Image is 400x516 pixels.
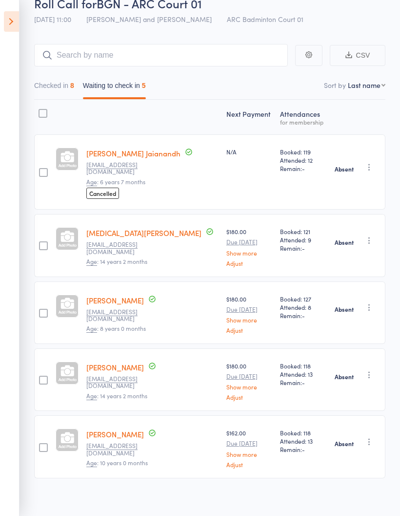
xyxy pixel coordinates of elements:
a: [PERSON_NAME] [86,295,144,305]
span: Booked: 119 [280,148,325,156]
span: [PERSON_NAME] and [PERSON_NAME] [86,14,212,24]
span: Booked: 118 [280,362,325,370]
span: - [302,311,305,320]
div: Next Payment [222,104,276,130]
span: : 6 years 7 months [86,177,145,186]
strong: Absent [335,165,354,173]
small: Due [DATE] [226,373,272,380]
span: Booked: 118 [280,429,325,437]
span: Remain: [280,311,325,320]
button: CSV [330,45,385,66]
div: $180.00 [226,227,272,266]
input: Search by name [34,44,288,66]
span: - [302,244,305,252]
div: $180.00 [226,295,272,333]
span: Attended: 9 [280,236,325,244]
a: Adjust [226,461,272,468]
strong: Absent [335,238,354,246]
div: 5 [142,82,146,89]
button: Checked in8 [34,77,74,99]
span: Remain: [280,164,325,172]
small: jananinsai@gmail.com [86,308,150,322]
label: Sort by [324,80,346,90]
span: Cancelled [86,188,119,199]
div: 8 [70,82,74,89]
div: for membership [280,119,325,125]
div: $162.00 [226,429,272,467]
a: Adjust [226,394,272,400]
span: - [302,378,305,387]
a: [PERSON_NAME] [86,429,144,439]
small: Due [DATE] [226,306,272,313]
small: tlnkiran@gmail.com [86,375,150,389]
a: Adjust [226,327,272,333]
small: Due [DATE] [226,440,272,447]
span: Attended: 13 [280,370,325,378]
div: $180.00 [226,362,272,400]
span: Remain: [280,378,325,387]
small: Due [DATE] [226,238,272,245]
span: : 8 years 0 months [86,324,146,333]
span: [DATE] 11:00 [34,14,71,24]
span: Attended: 13 [280,437,325,445]
a: [PERSON_NAME] [86,362,144,372]
strong: Absent [335,373,354,381]
span: : 14 years 2 months [86,257,147,266]
a: [MEDICAL_DATA][PERSON_NAME] [86,228,201,238]
strong: Absent [335,440,354,448]
a: Adjust [226,260,272,266]
a: Show more [226,250,272,256]
span: - [302,164,305,172]
a: [PERSON_NAME] Jaianandh [86,148,180,158]
span: Remain: [280,244,325,252]
a: Show more [226,317,272,323]
span: : 10 years 0 months [86,458,148,467]
div: Last name [348,80,380,90]
small: jaianandh07@gmail.com [86,161,150,175]
div: N/A [226,148,272,156]
span: Booked: 121 [280,227,325,236]
a: Show more [226,451,272,457]
a: Show more [226,384,272,390]
small: dpakalapati@yahoo.com [86,241,150,255]
span: Attended: 12 [280,156,325,164]
span: Attended: 8 [280,303,325,311]
span: Booked: 127 [280,295,325,303]
div: Atten­dances [276,104,329,130]
span: ARC Badminton Court 01 [227,14,303,24]
span: : 14 years 2 months [86,391,147,400]
strong: Absent [335,305,354,313]
small: tlnkiran@gmail.com [86,442,150,456]
button: Waiting to check in5 [83,77,146,99]
span: Remain: [280,445,325,453]
span: - [302,445,305,453]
